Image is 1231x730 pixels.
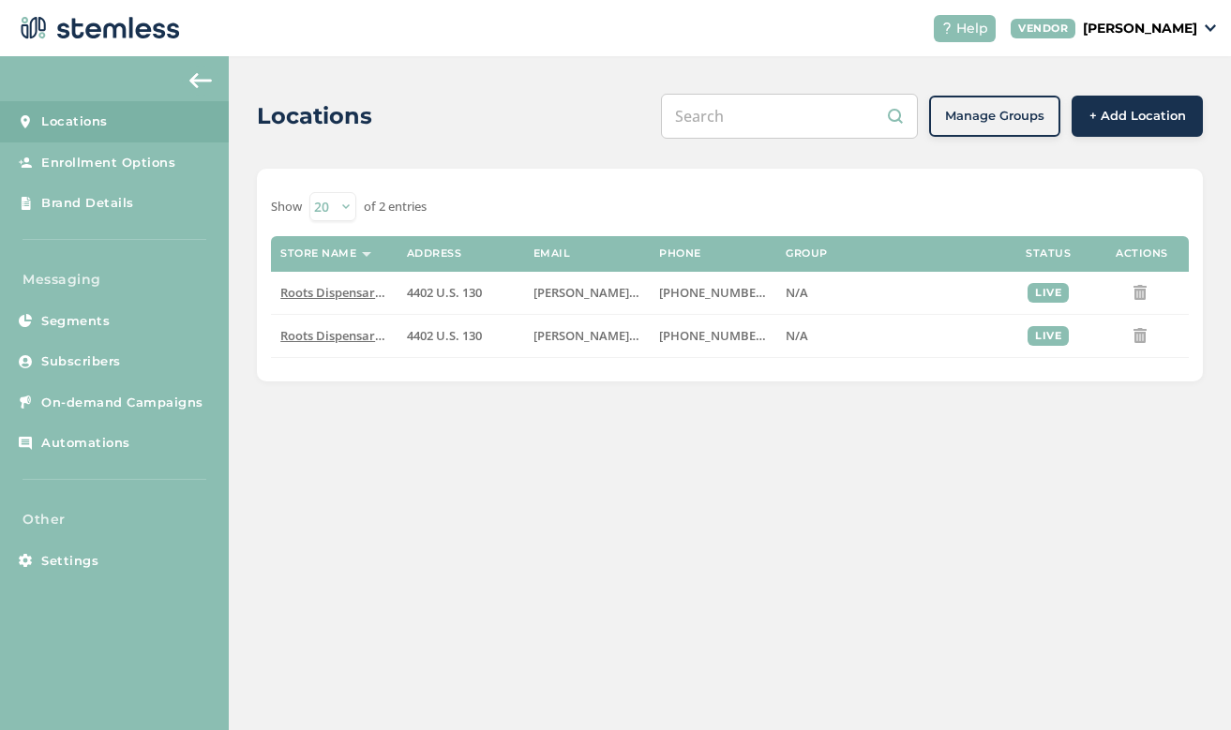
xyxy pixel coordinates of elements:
span: Settings [41,552,98,571]
label: N/A [786,285,992,301]
label: (856) 649-8416 [659,285,767,301]
th: Actions [1095,236,1189,272]
label: Roots Dispensary - Med [280,285,388,301]
span: Help [956,19,988,38]
span: Roots Dispensary - Rec [280,327,411,344]
iframe: Chat Widget [1137,640,1231,730]
label: Roots Dispensary - Rec [280,328,388,344]
img: icon-arrow-back-accent-c549486e.svg [189,73,212,88]
span: Subscribers [41,352,121,371]
div: live [1028,283,1069,303]
span: On-demand Campaigns [41,394,203,412]
span: Automations [41,434,130,453]
label: philip@rootsnj.com [533,285,641,301]
label: (856) 649-8416 [659,328,767,344]
label: Email [533,247,571,260]
span: 4402 U.S. 130 [407,327,482,344]
span: [PERSON_NAME][EMAIL_ADDRESS][DOMAIN_NAME] [533,327,833,344]
label: of 2 entries [364,198,427,216]
label: philip@rootsnj.com [533,328,641,344]
span: Manage Groups [945,107,1044,126]
label: Store name [280,247,356,260]
input: Search [661,94,918,139]
label: Show [271,198,302,216]
span: Enrollment Options [41,154,175,172]
label: Group [786,247,828,260]
button: + Add Location [1072,96,1203,137]
span: Locations [41,112,108,131]
label: Phone [659,247,701,260]
img: icon-sort-1e1d7615.svg [362,252,371,257]
span: [PHONE_NUMBER] [659,284,767,301]
div: live [1028,326,1069,346]
label: N/A [786,328,992,344]
span: Brand Details [41,194,134,213]
button: Manage Groups [929,96,1060,137]
label: Status [1026,247,1071,260]
h2: Locations [257,99,372,133]
img: logo-dark-0685b13c.svg [15,9,180,47]
div: VENDOR [1011,19,1075,38]
span: + Add Location [1089,107,1186,126]
p: [PERSON_NAME] [1083,19,1197,38]
span: [PHONE_NUMBER] [659,327,767,344]
label: 4402 U.S. 130 [407,285,515,301]
label: 4402 U.S. 130 [407,328,515,344]
label: Address [407,247,462,260]
span: Roots Dispensary - Med [280,284,416,301]
img: icon_down-arrow-small-66adaf34.svg [1205,24,1216,32]
span: [PERSON_NAME][EMAIL_ADDRESS][DOMAIN_NAME] [533,284,833,301]
img: icon-help-white-03924b79.svg [941,22,953,34]
span: 4402 U.S. 130 [407,284,482,301]
span: Segments [41,312,110,331]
